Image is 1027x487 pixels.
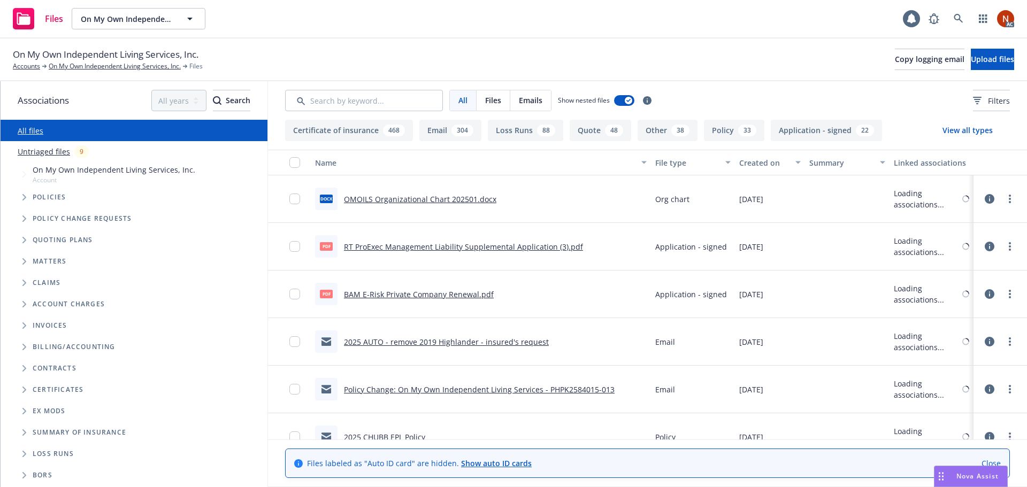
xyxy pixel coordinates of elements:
button: SearchSearch [213,90,250,111]
span: Email [655,336,675,347]
span: Policy change requests [33,215,132,222]
span: BORs [33,472,52,478]
a: more [1003,192,1016,205]
a: Policy Change: On My Own Independent Living Services - PHPK2584015-013 [344,384,615,395]
input: Toggle Row Selected [289,384,300,395]
input: Search by keyword... [285,90,443,111]
a: RT ProExec Management Liability Supplemental Application (3).pdf [344,242,583,252]
div: 468 [383,125,405,136]
div: File type [655,157,719,168]
span: [DATE] [739,289,763,300]
span: [DATE] [739,336,763,347]
a: Report a Bug [923,8,945,29]
button: File type [651,150,735,175]
a: more [1003,240,1016,253]
div: Created on [739,157,789,168]
button: Linked associations [890,150,974,175]
span: Ex Mods [33,408,65,414]
span: [DATE] [739,431,763,443]
span: On My Own Independent Living Services, Inc. [81,13,173,25]
a: 2025 AUTO - remove 2019 Highlander - insured's request [344,337,549,347]
span: Claims [33,280,60,286]
a: Switch app [972,8,994,29]
span: Certificates [33,386,83,393]
div: Loading associations... [894,378,960,400]
div: Summary [809,157,873,168]
span: Summary of insurance [33,429,126,436]
span: Files labeled as "Auto ID card" are hidden. [307,458,532,469]
button: Name [311,150,651,175]
span: On My Own Independent Living Services, Inc. [13,48,198,61]
a: Files [9,4,67,34]
span: Files [45,14,63,23]
span: pdf [320,242,333,250]
a: Show auto ID cards [461,458,532,468]
span: Billing/Accounting [33,344,116,350]
button: Policy [704,120,764,141]
span: Account charges [33,301,105,307]
span: pdf [320,290,333,298]
span: Loss Runs [33,451,74,457]
div: Loading associations... [894,330,960,353]
button: Filters [973,90,1010,111]
div: 48 [605,125,623,136]
span: Invoices [33,322,67,329]
span: Upload files [971,54,1014,64]
button: Loss Runs [488,120,563,141]
span: Emails [519,95,542,106]
div: Tree Example [1,162,267,336]
div: 33 [738,125,756,136]
a: BAM E-Risk Private Company Renewal.pdf [344,289,494,299]
input: Toggle Row Selected [289,431,300,442]
span: Associations [18,94,69,107]
span: Nova Assist [956,471,999,481]
button: Certificate of insurance [285,120,413,141]
span: docx [320,195,333,203]
a: Untriaged files [18,146,70,157]
a: 2025 CHUBB EPL Policy [344,432,425,442]
button: Quote [570,120,631,141]
span: Contracts [33,365,76,372]
span: Account [33,175,195,184]
img: photo [997,10,1014,27]
button: Upload files [971,49,1014,70]
button: Other [638,120,698,141]
span: Policy [655,431,676,443]
div: 38 [671,125,689,136]
a: OMOILS Organizational Chart 202501.docx [344,194,496,204]
a: Search [948,8,969,29]
input: Select all [289,157,300,168]
div: 304 [451,125,473,136]
span: Files [189,61,203,71]
a: more [1003,430,1016,443]
a: Close [982,458,1001,469]
div: 88 [537,125,555,136]
a: On My Own Independent Living Services, Inc. [49,61,181,71]
svg: Search [213,96,221,105]
button: Email [419,120,481,141]
div: Search [213,90,250,111]
button: Created on [735,150,805,175]
span: Org chart [655,194,689,205]
span: Email [655,384,675,395]
input: Toggle Row Selected [289,194,300,204]
span: [DATE] [739,384,763,395]
span: Files [485,95,501,106]
button: Copy logging email [895,49,964,70]
span: Filters [988,95,1010,106]
span: Policies [33,194,66,200]
div: Loading associations... [894,188,960,210]
input: Toggle Row Selected [289,336,300,347]
span: All [458,95,467,106]
span: Show nested files [558,96,610,105]
button: Summary [805,150,889,175]
span: Application - signed [655,241,727,252]
button: On My Own Independent Living Services, Inc. [72,8,205,29]
div: Folder Tree Example [1,336,267,486]
button: Application - signed [771,120,882,141]
a: more [1003,335,1016,348]
a: Accounts [13,61,40,71]
input: Toggle Row Selected [289,289,300,299]
div: Loading associations... [894,426,960,448]
span: Filters [973,95,1010,106]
